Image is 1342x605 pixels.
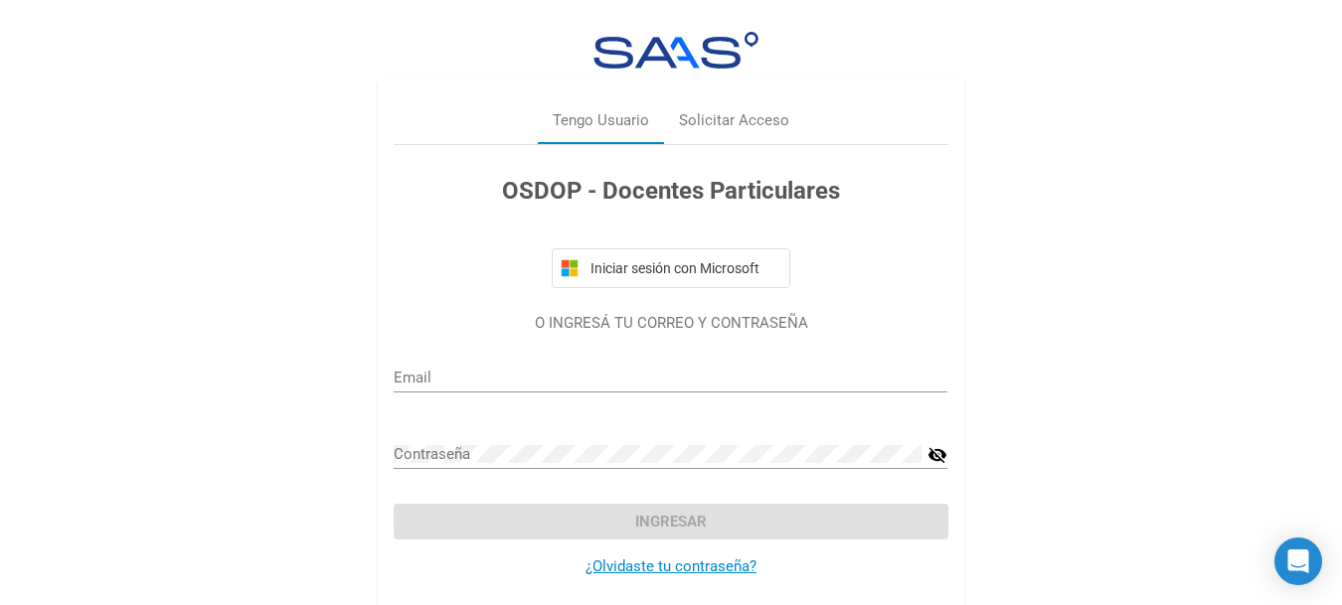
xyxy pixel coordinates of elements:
[553,109,649,132] div: Tengo Usuario
[586,557,756,575] a: ¿Olvidaste tu contraseña?
[679,109,789,132] div: Solicitar Acceso
[394,173,947,209] h3: OSDOP - Docentes Particulares
[927,443,947,467] mat-icon: visibility_off
[394,504,947,539] button: Ingresar
[587,260,781,276] span: Iniciar sesión con Microsoft
[394,312,947,335] p: O INGRESÁ TU CORREO Y CONTRASEÑA
[635,513,707,530] span: Ingresar
[1274,537,1322,585] div: Open Intercom Messenger
[552,248,790,288] button: Iniciar sesión con Microsoft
